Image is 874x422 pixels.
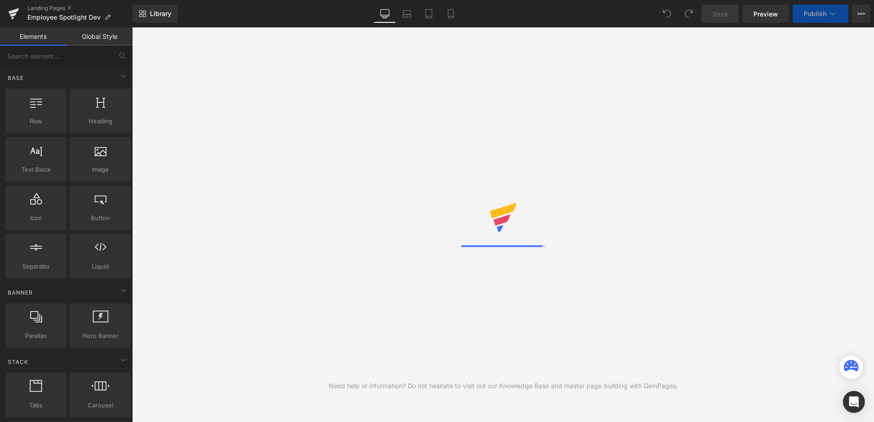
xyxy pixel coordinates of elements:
div: Need help or information? Do not hesitate to visit out our Knowledge Base and master page buildin... [329,381,678,391]
a: Desktop [374,5,396,23]
a: New Library [133,5,178,23]
span: Publish [804,10,826,17]
span: Library [150,10,171,18]
a: Mobile [440,5,462,23]
span: Preview [753,9,778,19]
div: Open Intercom Messenger [843,391,865,413]
span: Parallax [8,331,64,341]
span: Employee Spotlight Dev [27,14,101,21]
span: Icon [8,213,64,223]
a: Landing Pages [27,5,133,12]
button: More [852,5,870,23]
button: Undo [658,5,676,23]
span: Heading [73,116,128,126]
span: Liquid [73,262,128,271]
button: Publish [793,5,848,23]
a: Preview [742,5,789,23]
span: Button [73,213,128,223]
span: Tabs [8,401,64,410]
span: Stack [7,358,29,366]
span: Banner [7,288,34,297]
span: Image [73,165,128,174]
span: Separator [8,262,64,271]
a: Global Style [66,27,133,46]
a: Tablet [418,5,440,23]
span: Base [7,74,25,82]
span: Hero Banner [73,331,128,341]
span: Text Block [8,165,64,174]
span: Save [713,9,728,19]
a: Laptop [396,5,418,23]
span: Row [8,116,64,126]
button: Redo [680,5,698,23]
span: Carousel [73,401,128,410]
